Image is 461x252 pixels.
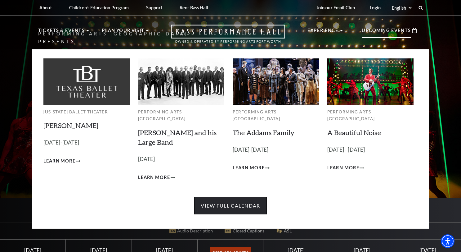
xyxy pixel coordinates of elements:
[138,108,224,122] p: Performing Arts [GEOGRAPHIC_DATA]
[327,128,381,137] a: A Beautiful Noise
[43,138,130,147] p: [DATE]-[DATE]
[327,164,359,172] span: Learn More
[233,58,319,105] img: taf-meganav-279x150.jpg
[138,58,224,105] img: lll-meganav-279x150.jpg
[138,155,224,164] p: [DATE]
[233,108,319,122] p: Performing Arts [GEOGRAPHIC_DATA]
[102,27,144,38] p: Plan Your Visit
[43,108,130,116] p: [US_STATE] Ballet Theater
[38,27,85,38] p: Tickets & Events
[69,5,129,10] p: Children's Education Program
[43,58,130,105] img: tbt_grey_mega-nav-individual-block_279x150.jpg
[307,27,338,38] p: Experience
[233,164,265,172] span: Learn More
[391,5,413,11] select: Select:
[43,157,80,165] a: Learn More Peter Pan
[233,128,294,137] a: The Addams Family
[362,27,411,38] p: Upcoming Events
[138,128,217,146] a: [PERSON_NAME] and his Large Band
[39,5,52,10] p: About
[327,164,364,172] a: Learn More A Beautiful Noise
[194,197,266,214] a: View Full Calendar
[138,174,175,181] a: Learn More Lyle Lovett and his Large Band
[180,5,208,10] p: Rent Bass Hall
[138,174,170,181] span: Learn More
[327,145,414,154] p: [DATE] - [DATE]
[43,157,75,165] span: Learn More
[441,234,454,248] div: Accessibility Menu
[233,164,270,172] a: Learn More The Addams Family
[327,108,414,122] p: Performing Arts [GEOGRAPHIC_DATA]
[146,5,162,10] p: Support
[327,58,414,105] img: abn-meganav-279x150.jpg
[43,121,98,130] a: [PERSON_NAME]
[233,145,319,154] p: [DATE]-[DATE]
